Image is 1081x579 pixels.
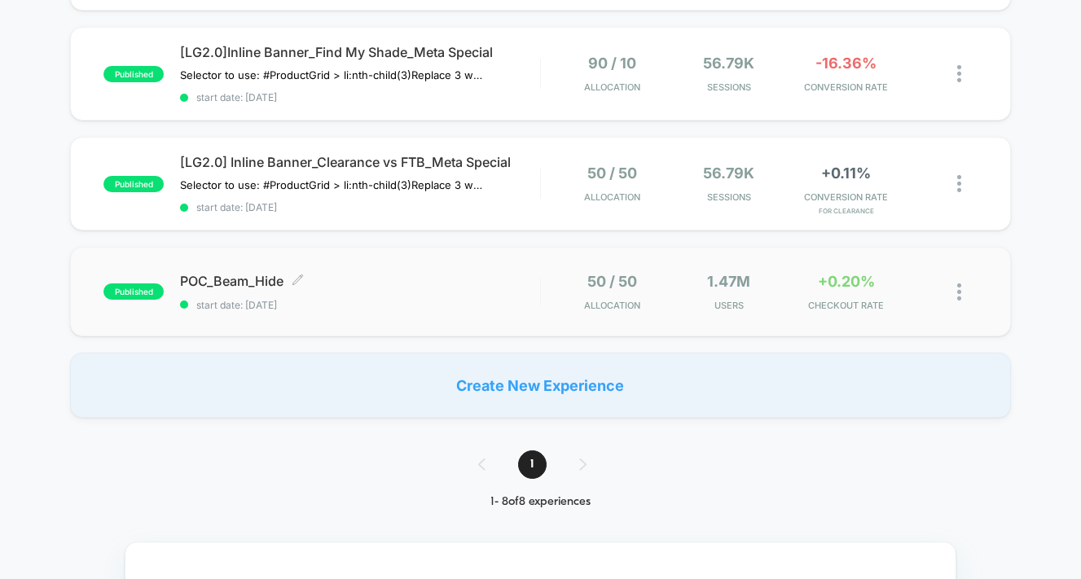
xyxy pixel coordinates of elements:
span: [LG2.0] Inline Banner_Clearance vs FTB_Meta Special [180,154,539,170]
span: start date: [DATE] [180,91,539,103]
span: for Clearance [792,207,901,215]
span: CHECKOUT RATE [792,300,901,311]
img: close [957,65,961,82]
img: close [957,175,961,192]
span: Allocation [584,191,640,203]
span: published [103,66,164,82]
span: 50 / 50 [587,273,637,290]
span: [LG2.0]Inline Banner_Find My Shade_Meta Special [180,44,539,60]
div: 1 - 8 of 8 experiences [462,495,619,509]
span: 1.47M [707,273,750,290]
span: CONVERSION RATE [792,81,901,93]
span: POC_Beam_Hide [180,273,539,289]
span: published [103,176,164,192]
span: Sessions [675,81,784,93]
span: start date: [DATE] [180,299,539,311]
span: start date: [DATE] [180,201,539,213]
span: Selector to use: #ProductGrid > li:nth-child(3)Replace 3 with the block number﻿Copy the widget ID... [180,68,482,81]
span: 90 / 10 [588,55,636,72]
span: Allocation [584,300,640,311]
span: Users [675,300,784,311]
img: close [957,283,961,300]
span: 56.79k [703,164,754,182]
span: Allocation [584,81,640,93]
span: 1 [518,450,547,479]
div: Create New Experience [70,353,1010,418]
span: published [103,283,164,300]
span: Selector to use: #ProductGrid > li:nth-child(3)Replace 3 with the block number﻿Copy the widget ID... [180,178,482,191]
span: Sessions [675,191,784,203]
span: +0.11% [821,164,871,182]
span: -16.36% [815,55,877,72]
span: 50 / 50 [587,164,637,182]
span: 56.79k [703,55,754,72]
span: +0.20% [818,273,875,290]
span: CONVERSION RATE [792,191,901,203]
